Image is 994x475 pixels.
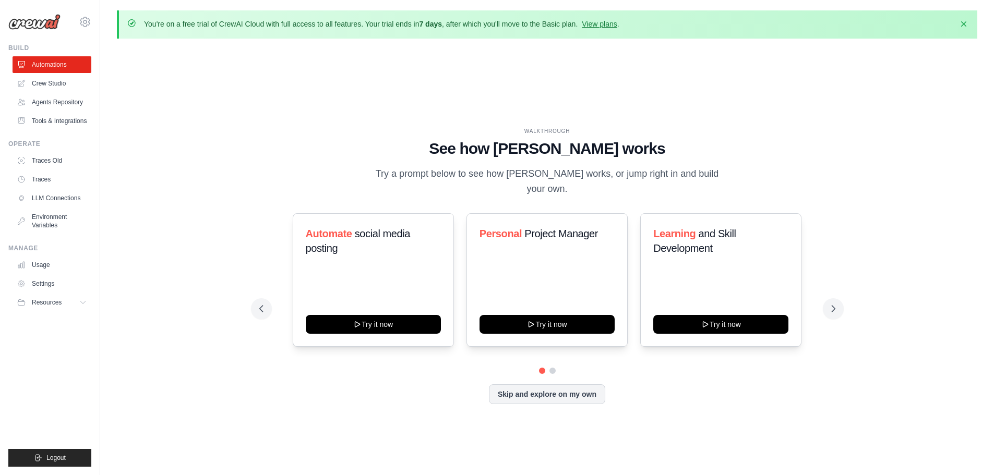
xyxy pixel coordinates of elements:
[13,190,91,206] a: LLM Connections
[8,244,91,252] div: Manage
[13,294,91,311] button: Resources
[306,228,411,254] span: social media posting
[480,315,615,334] button: Try it now
[13,56,91,73] a: Automations
[8,449,91,467] button: Logout
[259,139,835,158] h1: See how [PERSON_NAME] works
[13,152,91,169] a: Traces Old
[259,127,835,135] div: WALKTHROUGH
[480,228,522,239] span: Personal
[653,315,788,334] button: Try it now
[13,94,91,111] a: Agents Repository
[524,228,598,239] span: Project Manager
[8,140,91,148] div: Operate
[653,228,696,239] span: Learning
[306,228,352,239] span: Automate
[582,20,617,28] a: View plans
[419,20,442,28] strong: 7 days
[13,75,91,92] a: Crew Studio
[144,19,619,29] p: You're on a free trial of CrewAI Cloud with full access to all features. Your trial ends in , aft...
[8,44,91,52] div: Build
[13,275,91,292] a: Settings
[8,14,61,30] img: Logo
[13,113,91,129] a: Tools & Integrations
[13,257,91,273] a: Usage
[32,298,62,307] span: Resources
[306,315,441,334] button: Try it now
[372,166,723,197] p: Try a prompt below to see how [PERSON_NAME] works, or jump right in and build your own.
[46,454,66,462] span: Logout
[489,384,605,404] button: Skip and explore on my own
[13,171,91,188] a: Traces
[13,209,91,234] a: Environment Variables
